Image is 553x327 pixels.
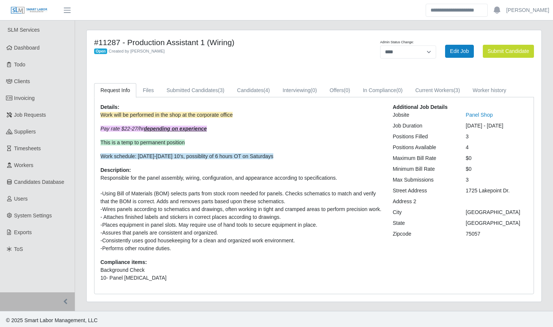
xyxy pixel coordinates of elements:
[100,112,233,118] span: Work will be performed in the shop at the corporate office
[218,87,224,93] span: (3)
[396,87,403,93] span: (0)
[380,40,414,45] label: Admin Status Change:
[387,176,460,184] div: Max Submissions
[14,179,65,185] span: Candidates Database
[460,176,533,184] div: 3
[94,38,346,47] h4: #11287 - Production Assistant 1 (Wiring)
[14,95,35,101] span: Invoicing
[387,144,460,151] div: Positions Available
[454,87,460,93] span: (3)
[94,83,136,98] a: Request Info
[14,78,30,84] span: Clients
[323,83,357,98] a: Offers
[409,83,466,98] a: Current Workers
[144,126,207,132] strong: depending on experience
[100,139,185,145] span: This is a temp to permanent position
[100,126,207,132] em: Pay rate $22-27/hr
[387,230,460,238] div: Zipcode
[264,87,270,93] span: (4)
[100,274,382,282] li: 10- Panel [MEDICAL_DATA]
[231,83,276,98] a: Candidates
[6,317,97,323] span: © 2025 Smart Labor Management, LLC
[14,213,52,218] span: System Settings
[387,165,460,173] div: Minimum Bill Rate
[387,219,460,227] div: State
[460,230,533,238] div: 75057
[14,112,46,118] span: Job Requests
[14,145,41,151] span: Timesheets
[460,144,533,151] div: 4
[460,165,533,173] div: $0
[136,83,160,98] a: Files
[14,45,40,51] span: Dashboard
[100,205,382,213] div: -Wires panels according to schematics and drawings, often working in tight and cramped areas to p...
[100,104,119,110] b: Details:
[460,219,533,227] div: [GEOGRAPHIC_DATA]
[387,133,460,141] div: Positions Filled
[483,45,534,58] button: Submit Candidate
[14,162,34,168] span: Workers
[387,111,460,119] div: Jobsite
[10,6,48,15] img: SLM Logo
[387,208,460,216] div: City
[460,187,533,195] div: 1725 Lakepoint Dr.
[100,266,382,274] li: Background Check
[344,87,350,93] span: (0)
[7,27,40,33] span: SLM Services
[387,122,460,130] div: Job Duration
[14,246,23,252] span: ToS
[100,213,382,221] div: - Attaches finished labels and stickers in correct places according to drawings.
[387,198,460,205] div: Address 2
[393,104,448,110] b: Additional Job Details
[109,49,165,53] span: Created by [PERSON_NAME]
[100,167,131,173] b: Description:
[14,229,32,235] span: Exports
[94,48,107,54] span: Open
[357,83,409,98] a: In Compliance
[460,208,533,216] div: [GEOGRAPHIC_DATA]
[14,62,25,67] span: Todo
[426,4,488,17] input: Search
[14,129,36,135] span: Suppliers
[387,154,460,162] div: Maximum Bill Rate
[100,190,382,205] div: -Using Bill of Materials (BOM) selects parts from stock room needed for panels. Checks schematics...
[100,237,382,245] div: -Consistently uses good housekeeping for a clean and organized work environment.
[160,83,231,98] a: Submitted Candidates
[387,187,460,195] div: Street Address
[460,122,533,130] div: [DATE] - [DATE]
[445,45,474,58] a: Edit Job
[460,154,533,162] div: $0
[100,245,382,252] div: -Performs other routine duties.
[100,174,382,182] div: Responsible for the panel assembly, wiring, configuration, and appearance according to specificat...
[466,112,493,118] a: Panel Shop
[460,133,533,141] div: 3
[311,87,317,93] span: (0)
[100,229,382,237] div: -Assures that panels are consistent and organized.
[100,259,147,265] b: Compliance items:
[466,83,513,98] a: Worker history
[14,196,28,202] span: Users
[506,6,549,14] a: [PERSON_NAME]
[276,83,323,98] a: Interviewing
[100,221,382,229] div: -Places equipment in panel slots. May require use of hand tools to secure equipment in place.
[100,153,273,159] span: Work schedule: [DATE]-[DATE] 10's, possiblity of 6 hours OT on Saturdays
